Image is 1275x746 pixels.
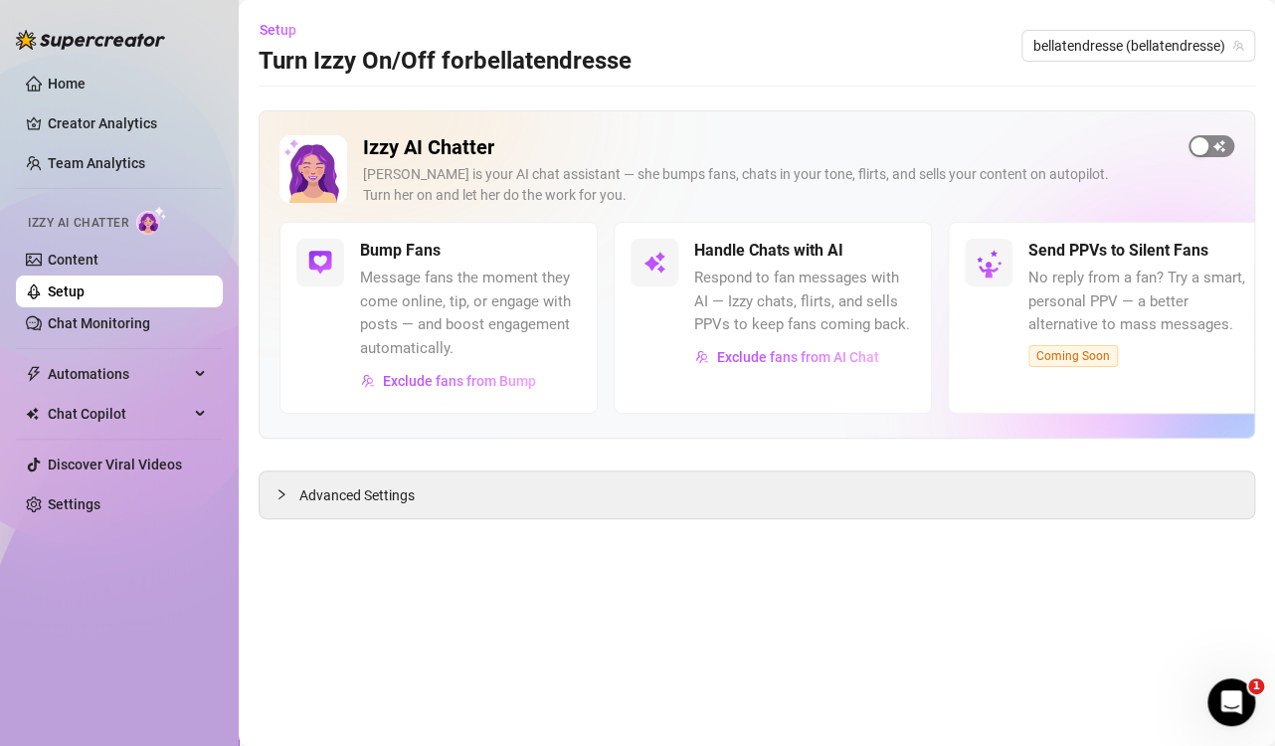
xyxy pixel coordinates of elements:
img: Izzy AI Chatter [279,135,347,203]
button: Exclude fans from Bump [360,365,537,397]
h2: Izzy AI Chatter [363,135,1173,160]
img: silent-fans-ppv-o-N6Mmdf.svg [976,250,1007,281]
a: Home [48,76,86,92]
span: bellatendresse (bellatendresse) [1033,31,1243,61]
a: Content [48,252,98,268]
span: Exclude fans from AI Chat [717,349,879,365]
iframe: Intercom live chat [1207,678,1255,726]
span: Coming Soon [1028,345,1118,367]
img: svg%3e [695,350,709,364]
span: Chat Copilot [48,398,189,430]
span: Respond to fan messages with AI — Izzy chats, flirts, and sells PPVs to keep fans coming back. [694,267,915,337]
a: Creator Analytics [48,107,207,139]
span: Exclude fans from Bump [383,373,536,389]
a: Chat Monitoring [48,315,150,331]
h5: Send PPVs to Silent Fans [1028,239,1208,263]
span: team [1232,40,1244,52]
span: collapsed [275,488,287,500]
div: [PERSON_NAME] is your AI chat assistant — she bumps fans, chats in your tone, flirts, and sells y... [363,164,1173,206]
img: AI Chatter [136,206,167,235]
span: Advanced Settings [299,484,415,506]
img: logo-BBDzfeDw.svg [16,30,165,50]
img: Chat Copilot [26,407,39,421]
div: collapsed [275,483,299,505]
h5: Bump Fans [360,239,441,263]
span: Izzy AI Chatter [28,214,128,233]
h3: Turn Izzy On/Off for bellatendresse [259,46,632,78]
span: 1 [1248,678,1264,694]
a: Discover Viral Videos [48,457,182,472]
img: svg%3e [642,251,666,275]
h5: Handle Chats with AI [694,239,843,263]
span: No reply from a fan? Try a smart, personal PPV — a better alternative to mass messages. [1028,267,1249,337]
span: Automations [48,358,189,390]
a: Team Analytics [48,155,145,171]
span: Message fans the moment they come online, tip, or engage with posts — and boost engagement automa... [360,267,581,360]
img: svg%3e [308,251,332,275]
button: Exclude fans from AI Chat [694,341,880,373]
button: Setup [259,14,312,46]
img: svg%3e [361,374,375,388]
a: Settings [48,496,100,512]
span: Setup [260,22,296,38]
a: Setup [48,283,85,299]
span: thunderbolt [26,366,42,382]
